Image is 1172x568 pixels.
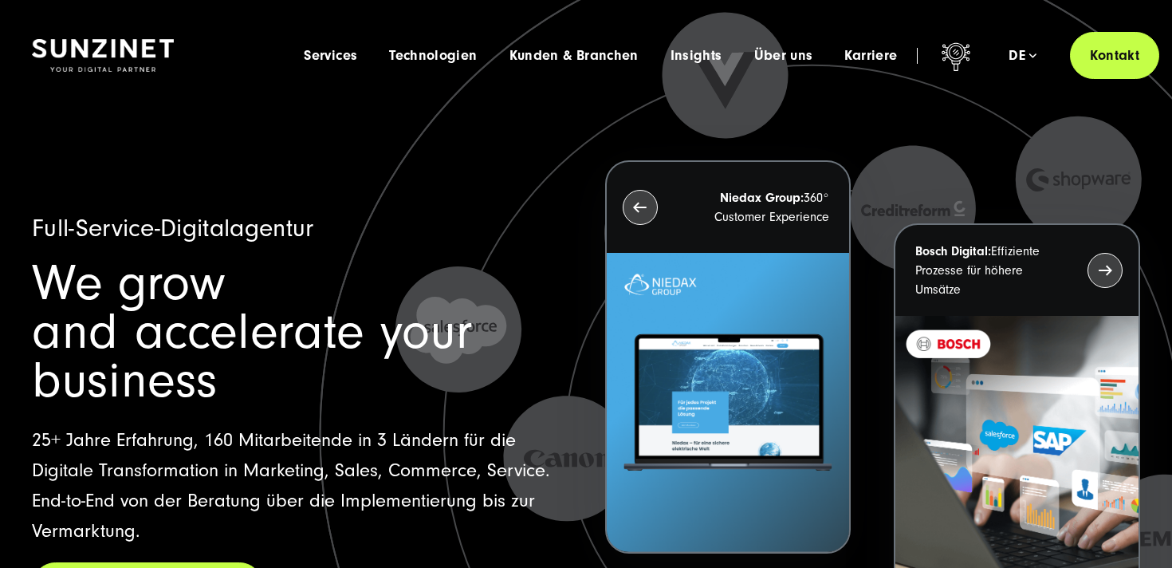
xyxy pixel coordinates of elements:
img: SUNZINET Full Service Digital Agentur [32,39,174,73]
p: 25+ Jahre Erfahrung, 160 Mitarbeitende in 3 Ländern für die Digitale Transformation in Marketing,... [32,425,567,546]
a: Services [304,48,357,64]
span: Full-Service-Digitalagentur [32,214,314,243]
a: Kunden & Branchen [509,48,639,64]
img: Letztes Projekt von Niedax. Ein Laptop auf dem die Niedax Website geöffnet ist, auf blauem Hinter... [607,253,850,552]
strong: Niedax Group: [720,191,804,205]
button: Niedax Group:360° Customer Experience Letztes Projekt von Niedax. Ein Laptop auf dem die Niedax W... [605,160,851,554]
a: Karriere [844,48,897,64]
a: Insights [671,48,722,64]
a: Technologien [389,48,477,64]
p: Effiziente Prozesse für höhere Umsätze [915,242,1059,299]
p: 360° Customer Experience [686,188,830,227]
strong: Bosch Digital: [915,244,991,258]
span: We grow and accelerate your business [32,254,472,409]
a: Kontakt [1070,32,1159,79]
div: de [1009,48,1036,64]
a: Über uns [754,48,813,64]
